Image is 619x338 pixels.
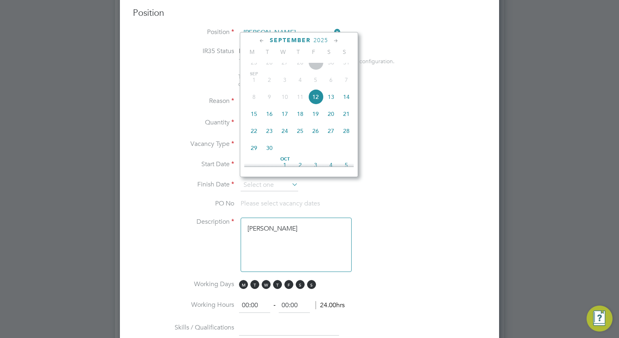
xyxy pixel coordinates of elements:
[339,157,354,173] span: 5
[339,89,354,105] span: 14
[292,106,308,122] span: 18
[133,28,234,36] label: Position
[323,55,339,70] span: 30
[133,218,234,226] label: Description
[133,47,234,56] label: IR35 Status
[133,7,486,19] h3: Position
[246,123,262,139] span: 22
[296,280,305,289] span: S
[246,140,262,156] span: 29
[277,72,292,88] span: 3
[133,140,234,148] label: Vacancy Type
[239,280,248,289] span: M
[260,48,275,56] span: T
[273,280,282,289] span: T
[275,48,290,56] span: W
[339,123,354,139] span: 28
[133,199,234,208] label: PO No
[308,123,323,139] span: 26
[250,280,259,289] span: T
[277,157,292,161] span: Oct
[262,55,277,70] span: 26
[133,118,234,127] label: Quantity
[292,72,308,88] span: 4
[292,89,308,105] span: 11
[133,301,234,309] label: Working Hours
[272,301,277,309] span: ‐
[262,280,271,289] span: W
[323,106,339,122] span: 20
[307,280,316,289] span: S
[241,179,298,191] input: Select one
[314,37,328,44] span: 2025
[262,140,277,156] span: 30
[277,123,292,139] span: 24
[262,123,277,139] span: 23
[277,106,292,122] span: 17
[133,323,234,332] label: Skills / Qualifications
[306,48,321,56] span: F
[246,72,262,88] span: 1
[323,157,339,173] span: 4
[316,301,345,309] span: 24.00hrs
[323,123,339,139] span: 27
[133,97,234,105] label: Reason
[308,89,323,105] span: 12
[246,106,262,122] span: 15
[241,199,320,208] span: Please select vacancy dates
[292,157,308,173] span: 2
[323,72,339,88] span: 6
[308,157,323,173] span: 3
[277,157,292,173] span: 1
[587,306,613,332] button: Engage Resource Center
[277,89,292,105] span: 10
[238,73,348,88] span: The status determination for this position can be updated after creating the vacancy
[133,160,234,169] label: Start Date
[292,55,308,70] span: 28
[241,27,341,39] input: Search for...
[308,55,323,70] span: 29
[262,106,277,122] span: 16
[244,48,260,56] span: M
[339,72,354,88] span: 7
[133,280,234,289] label: Working Days
[290,48,306,56] span: T
[308,106,323,122] span: 19
[239,298,270,313] input: 08:00
[239,47,305,55] span: Disabled for this client.
[339,55,354,70] span: 31
[133,180,234,189] label: Finish Date
[321,48,337,56] span: S
[239,56,395,65] div: This feature can be enabled under this client's configuration.
[308,72,323,88] span: 5
[270,37,311,44] span: September
[277,55,292,70] span: 27
[246,89,262,105] span: 8
[246,55,262,70] span: 25
[284,280,293,289] span: F
[246,72,262,76] span: Sep
[339,106,354,122] span: 21
[262,89,277,105] span: 9
[323,89,339,105] span: 13
[262,72,277,88] span: 2
[279,298,310,313] input: 17:00
[337,48,352,56] span: S
[292,123,308,139] span: 25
